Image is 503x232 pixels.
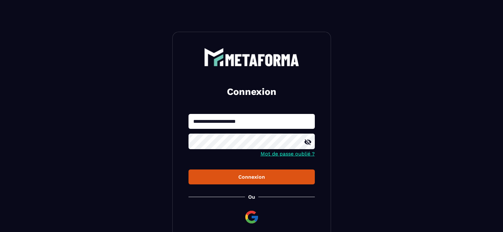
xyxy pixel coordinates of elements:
p: Ou [248,194,255,200]
button: Connexion [189,169,315,184]
img: google [244,209,259,225]
img: logo [204,48,299,66]
h2: Connexion [196,85,307,98]
a: logo [189,48,315,66]
a: Mot de passe oublié ? [261,151,315,157]
div: Connexion [194,174,310,180]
